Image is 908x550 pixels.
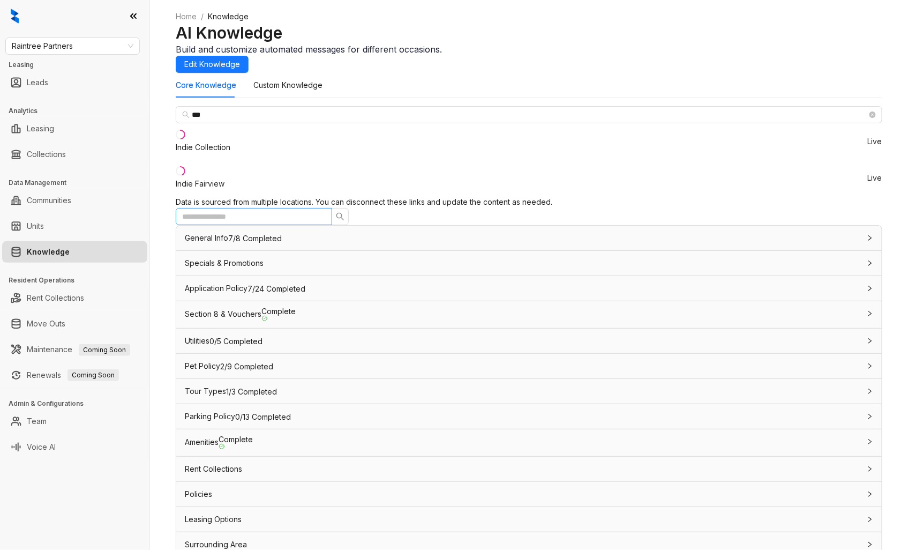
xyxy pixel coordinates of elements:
div: Specials & Promotions [176,251,882,276]
span: collapsed [867,285,873,292]
span: collapsed [867,541,873,548]
div: Parking Policy0/13 Completed [176,404,882,429]
span: collapsed [867,338,873,344]
div: Policies [176,482,882,507]
span: Rent Collections [185,464,242,473]
a: Units [27,215,44,237]
div: Build and customize automated messages for different occasions. [176,43,882,56]
span: close-circle [869,112,876,118]
a: Leads [27,72,48,93]
span: collapsed [867,413,873,420]
span: Raintree Partners [12,38,133,54]
h3: Resident Operations [9,276,149,285]
span: Complete [219,436,253,450]
button: Edit Knowledge [176,56,249,73]
span: search [336,212,344,221]
li: Move Outs [2,313,147,335]
span: 2/9 Completed [220,363,273,370]
span: 1/3 Completed [226,388,277,396]
li: Collections [2,144,147,165]
h3: Analytics [9,106,149,116]
div: General Info7/8 Completed [176,226,882,250]
span: collapsed [867,438,873,445]
a: Voice AI [27,436,56,458]
span: Section 8 & Vouchers [185,309,261,318]
a: Move Outs [27,313,65,335]
li: / [201,11,204,23]
div: Pet Policy2/9 Completed [176,354,882,378]
div: Indie Fairview [176,178,224,190]
span: Application Policy [185,284,247,293]
a: Knowledge [27,241,70,263]
span: Policies [185,489,212,499]
span: 0/5 Completed [209,338,262,345]
li: Team [2,411,147,432]
li: Maintenance [2,339,147,360]
a: Home [174,11,199,23]
div: Custom Knowledge [253,79,322,91]
span: Tour Types [185,387,226,396]
span: Coming Soon [79,344,130,356]
span: Parking Policy [185,412,235,421]
span: Utilities [185,336,209,345]
div: Data is sourced from multiple locations. You can disconnect these links and update the content as... [176,196,882,208]
span: Coming Soon [67,369,119,381]
a: Communities [27,190,71,211]
span: Complete [261,308,296,322]
div: Section 8 & VouchersComplete [176,301,882,328]
h3: Admin & Configurations [9,399,149,408]
div: Tour Types1/3 Completed [176,379,882,404]
li: Renewals [2,365,147,386]
span: collapsed [867,466,873,472]
span: collapsed [867,260,873,266]
span: collapsed [867,516,873,523]
h3: Leasing [9,60,149,70]
div: Core Knowledge [176,79,236,91]
span: collapsed [867,363,873,369]
li: Leads [2,72,147,93]
div: Indie Collection [176,142,230,153]
li: Leasing [2,118,147,139]
span: collapsed [867,235,873,241]
div: Utilities0/5 Completed [176,329,882,353]
li: Voice AI [2,436,147,458]
span: 0/13 Completed [235,413,291,421]
li: Knowledge [2,241,147,263]
div: Application Policy7/24 Completed [176,276,882,301]
span: 7/24 Completed [247,285,305,293]
span: Surrounding Area [185,540,247,549]
span: collapsed [867,388,873,395]
span: Specials & Promotions [185,258,264,267]
span: Leasing Options [185,515,242,524]
span: collapsed [867,310,873,317]
a: Collections [27,144,66,165]
li: Units [2,215,147,237]
span: 7/8 Completed [228,235,282,242]
li: Communities [2,190,147,211]
div: AmenitiesComplete [176,429,882,456]
img: logo [11,9,19,24]
div: Leasing Options [176,507,882,532]
a: Leasing [27,118,54,139]
span: Edit Knowledge [184,58,240,70]
span: General Info [185,233,228,242]
div: Rent Collections [176,457,882,481]
span: Knowledge [208,12,249,21]
a: Team [27,411,47,432]
span: Amenities [185,437,219,447]
h2: AI Knowledge [176,23,882,43]
span: collapsed [867,491,873,497]
span: search [182,111,190,118]
li: Rent Collections [2,287,147,309]
h3: Data Management [9,178,149,188]
span: Live [868,138,882,145]
span: Live [868,174,882,182]
a: RenewalsComing Soon [27,365,119,386]
a: Rent Collections [27,287,84,309]
span: Pet Policy [185,361,220,370]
